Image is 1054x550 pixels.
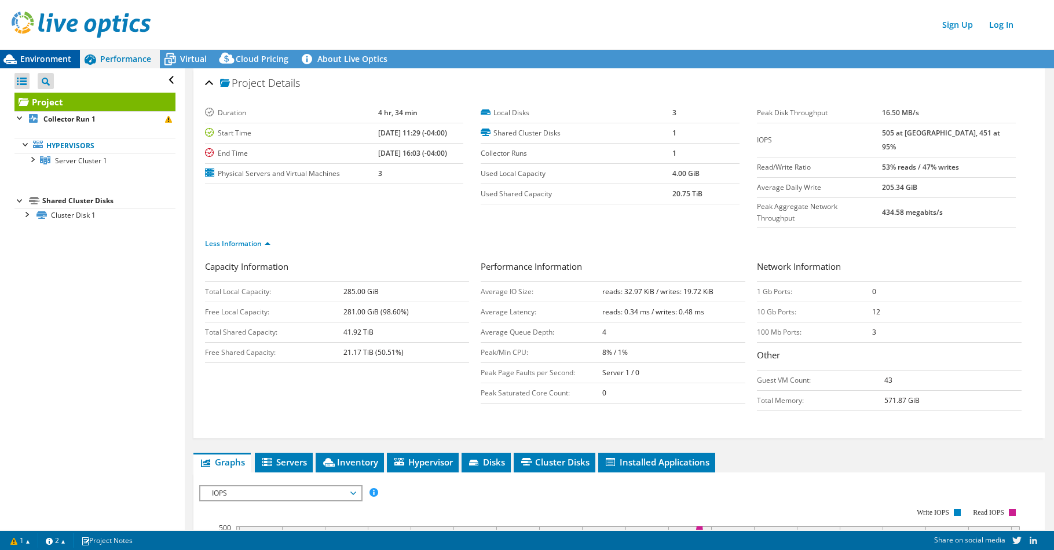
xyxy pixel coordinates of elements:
[205,322,344,343] td: Total Shared Capacity:
[38,533,74,548] a: 2
[42,194,175,208] div: Shared Cluster Disks
[602,307,704,317] b: reads: 0.34 ms / writes: 0.48 ms
[73,533,141,548] a: Project Notes
[481,188,672,200] label: Used Shared Capacity
[481,322,602,343] td: Average Queue Depth:
[43,114,96,124] b: Collector Run 1
[757,349,1022,364] h3: Other
[882,128,1000,152] b: 505 at [GEOGRAPHIC_DATA], 451 at 95%
[481,383,602,404] td: Peak Saturated Core Count:
[206,486,355,500] span: IOPS
[481,363,602,383] td: Peak Page Faults per Second:
[757,322,872,343] td: 100 Mb Ports:
[973,508,1004,516] text: Read IOPS
[757,182,882,193] label: Average Daily Write
[602,368,639,377] b: Server 1 / 0
[378,168,382,178] b: 3
[917,508,949,516] text: Write IOPS
[872,327,876,337] b: 3
[872,287,876,296] b: 0
[205,302,344,322] td: Free Local Capacity:
[602,327,606,337] b: 4
[205,127,379,139] label: Start Time
[205,282,344,302] td: Total Local Capacity:
[199,456,245,468] span: Graphs
[672,168,700,178] b: 4.00 GiB
[936,16,979,33] a: Sign Up
[757,391,884,411] td: Total Memory:
[343,287,379,296] b: 285.00 GiB
[467,456,505,468] span: Disks
[205,168,379,179] label: Physical Servers and Virtual Machines
[757,282,872,302] td: 1 Gb Ports:
[378,148,447,158] b: [DATE] 16:03 (-04:00)
[882,182,917,192] b: 205.34 GiB
[757,371,884,391] td: Guest VM Count:
[604,456,709,468] span: Installed Applications
[882,162,959,172] b: 53% reads / 47% writes
[882,108,919,118] b: 16.50 MB/s
[14,93,175,111] a: Project
[205,148,379,159] label: End Time
[757,302,872,322] td: 10 Gb Ports:
[672,148,676,158] b: 1
[884,375,892,385] b: 43
[602,347,628,357] b: 8% / 1%
[55,156,107,166] span: Server Cluster 1
[321,456,378,468] span: Inventory
[757,107,882,119] label: Peak Disk Throughput
[757,260,1022,276] h3: Network Information
[983,16,1019,33] a: Log In
[378,108,418,118] b: 4 hr, 34 min
[672,108,676,118] b: 3
[297,50,396,68] a: About Live Optics
[672,128,676,138] b: 1
[205,107,379,119] label: Duration
[205,239,270,248] a: Less Information
[100,53,151,64] span: Performance
[205,260,470,276] h3: Capacity Information
[481,343,602,363] td: Peak/Min CPU:
[219,523,231,533] text: 500
[14,111,175,126] a: Collector Run 1
[757,162,882,173] label: Read/Write Ratio
[261,456,307,468] span: Servers
[2,533,38,548] a: 1
[343,307,409,317] b: 281.00 GiB (98.60%)
[934,535,1005,545] span: Share on social media
[872,307,880,317] b: 12
[481,127,672,139] label: Shared Cluster Disks
[14,138,175,153] a: Hypervisors
[393,456,453,468] span: Hypervisor
[378,128,447,138] b: [DATE] 11:29 (-04:00)
[14,208,175,223] a: Cluster Disk 1
[672,189,702,199] b: 20.75 TiB
[180,53,207,64] span: Virtual
[220,78,265,89] span: Project
[268,76,300,90] span: Details
[481,260,745,276] h3: Performance Information
[882,207,943,217] b: 434.58 megabits/s
[20,53,71,64] span: Environment
[481,302,602,322] td: Average Latency:
[14,153,175,168] a: Server Cluster 1
[602,388,606,398] b: 0
[757,201,882,224] label: Peak Aggregate Network Throughput
[757,134,882,146] label: IOPS
[481,168,672,179] label: Used Local Capacity
[884,395,920,405] b: 571.87 GiB
[602,287,713,296] b: reads: 32.97 KiB / writes: 19.72 KiB
[481,148,672,159] label: Collector Runs
[519,456,590,468] span: Cluster Disks
[236,53,288,64] span: Cloud Pricing
[481,107,672,119] label: Local Disks
[481,282,602,302] td: Average IO Size:
[343,327,374,337] b: 41.92 TiB
[343,347,404,357] b: 21.17 TiB (50.51%)
[12,12,151,38] img: live_optics_svg.svg
[205,343,344,363] td: Free Shared Capacity:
